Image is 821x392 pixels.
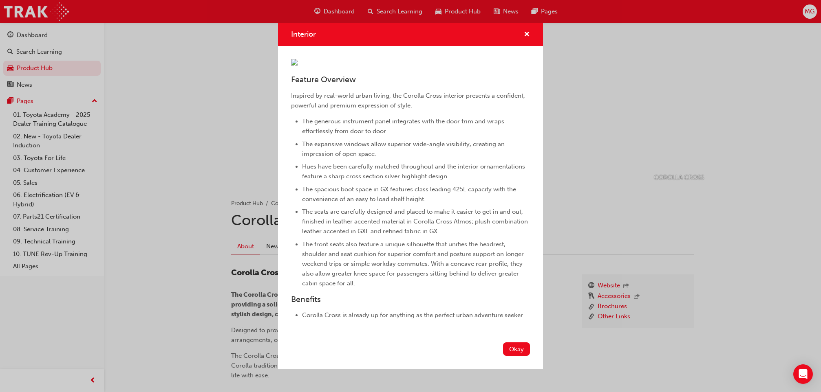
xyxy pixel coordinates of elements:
span: Inspired by real-world urban living, the Corolla Cross interior presents a confident, powerful an... [291,92,527,109]
li: Corolla Cross is already up for anything as the perfect urban adventure seeker [302,311,530,320]
span: Interior [291,30,316,39]
button: Okay [503,342,530,356]
div: Interior [278,23,543,369]
div: Open Intercom Messenger [793,364,813,384]
h3: Feature Overview [291,75,530,84]
span: Hues have been carefully matched throughout and the interior ornamentations feature a sharp cross... [302,163,527,180]
button: cross-icon [524,30,530,40]
span: cross-icon [524,31,530,39]
span: The seats are carefully designed and placed to make it easier to get in and out, finished in leat... [302,208,530,235]
span: The front seats also feature a unique silhouette that unifies the headrest, shoulder and seat cus... [302,241,525,287]
span: The expansive windows allow superior wide-angle visibility, creating an impression of open space. [302,140,506,158]
img: 69818310-f92b-4bf1-92a8-578c5a32dc1c.jpg [291,59,298,66]
span: The generous instrument panel integrates with the door trim and wraps effortlessly from door to d... [302,118,506,135]
h3: Benefits [291,295,530,304]
span: The spacious boot space in GX features class leading 425L capacity with the convenience of an eas... [302,186,518,203]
